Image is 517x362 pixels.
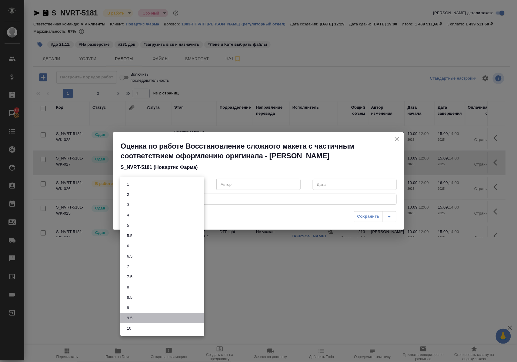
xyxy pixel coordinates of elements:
button: 6.5 [125,253,134,260]
button: 7.5 [125,274,134,280]
button: 4 [125,212,131,219]
button: 10 [125,325,133,332]
button: 2 [125,191,131,198]
button: 1 [125,181,131,188]
button: 5.5 [125,232,134,239]
button: 9.5 [125,315,134,321]
button: 6 [125,243,131,249]
button: 5 [125,222,131,229]
button: 9 [125,304,131,311]
button: 8 [125,284,131,291]
button: 3 [125,202,131,208]
button: 8.5 [125,294,134,301]
button: 7 [125,263,131,270]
